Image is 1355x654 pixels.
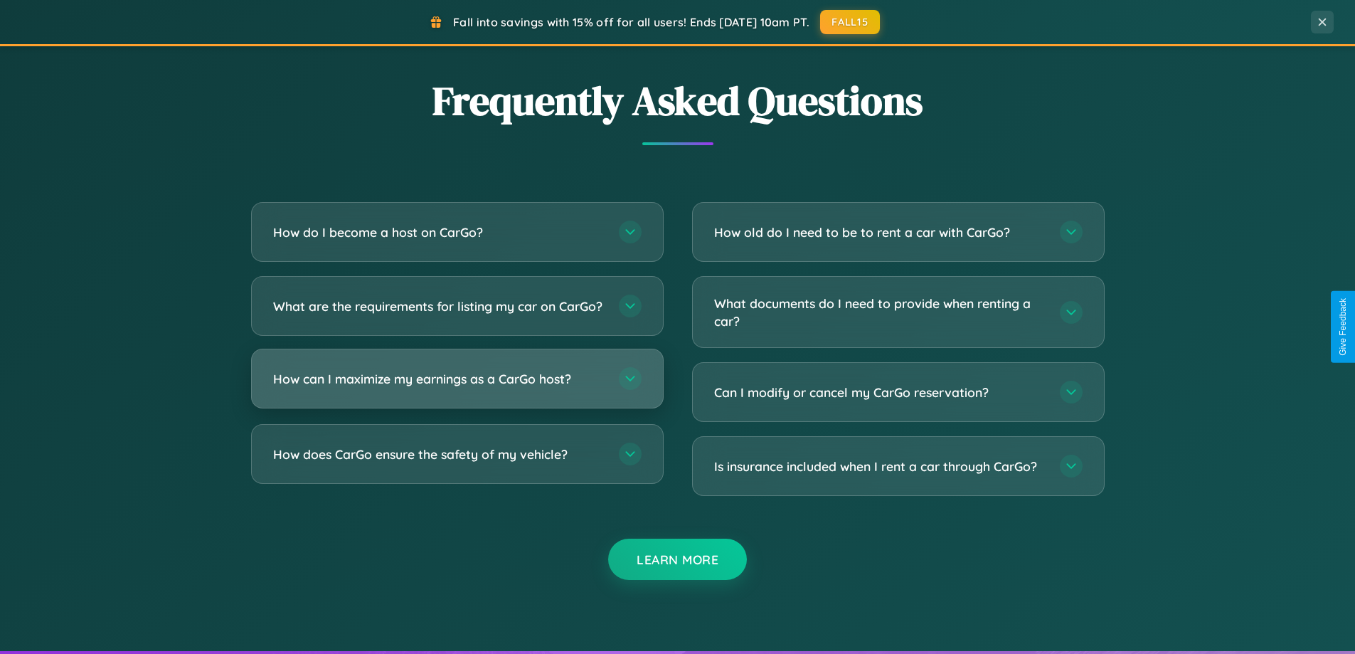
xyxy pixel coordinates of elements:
[273,370,605,388] h3: How can I maximize my earnings as a CarGo host?
[273,297,605,315] h3: What are the requirements for listing my car on CarGo?
[714,458,1046,475] h3: Is insurance included when I rent a car through CarGo?
[273,223,605,241] h3: How do I become a host on CarGo?
[714,223,1046,241] h3: How old do I need to be to rent a car with CarGo?
[714,384,1046,401] h3: Can I modify or cancel my CarGo reservation?
[714,295,1046,329] h3: What documents do I need to provide when renting a car?
[273,445,605,463] h3: How does CarGo ensure the safety of my vehicle?
[251,73,1105,128] h2: Frequently Asked Questions
[1338,298,1348,356] div: Give Feedback
[820,10,880,34] button: FALL15
[608,539,747,580] button: Learn More
[453,15,809,29] span: Fall into savings with 15% off for all users! Ends [DATE] 10am PT.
